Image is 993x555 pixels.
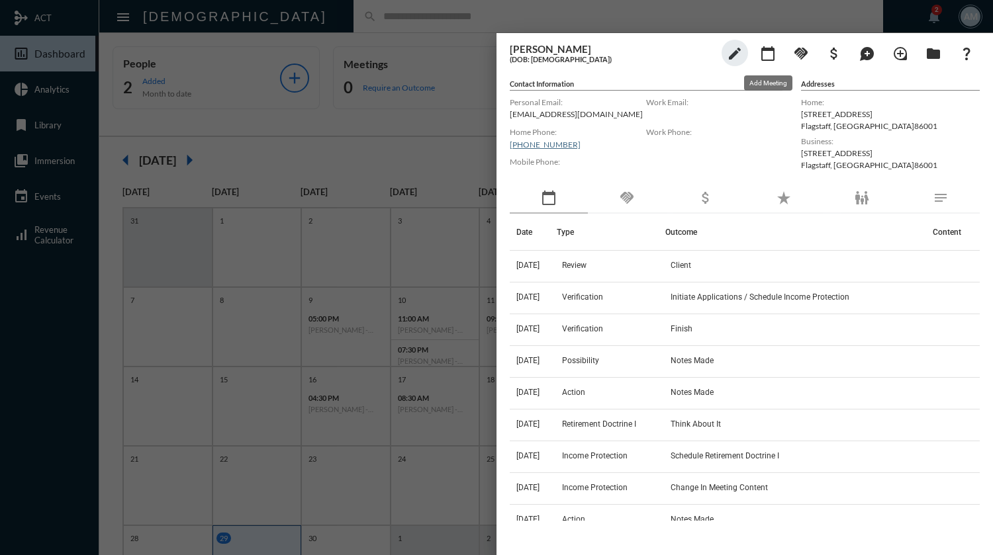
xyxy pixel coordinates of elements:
span: Client [671,261,691,270]
span: [DATE] [516,483,540,492]
button: Add Mention [854,40,880,66]
span: Retirement Doctrine I [562,419,636,429]
span: [DATE] [516,419,540,429]
th: Type [557,214,666,251]
mat-icon: notes [933,190,949,206]
p: Flagstaff , [GEOGRAPHIC_DATA] 86001 [801,121,980,131]
button: Archives [920,40,947,66]
mat-icon: maps_ugc [859,46,875,62]
span: Initiate Applications / Schedule Income Protection [671,292,849,302]
mat-icon: question_mark [959,46,974,62]
span: Change In Meeting Content [671,483,768,492]
button: Add meeting [755,40,781,66]
mat-icon: loupe [892,46,908,62]
label: Mobile Phone: [510,157,646,167]
th: Date [510,214,557,251]
mat-icon: edit [727,46,743,62]
span: [DATE] [516,515,540,524]
label: Work Phone: [646,127,782,137]
h5: Contact Information [510,79,782,91]
mat-icon: calendar_today [760,46,776,62]
span: Notes Made [671,388,714,397]
button: Add Commitment [788,40,814,66]
th: Content [926,214,980,251]
span: [DATE] [516,451,540,460]
button: edit person [722,40,748,66]
p: [STREET_ADDRESS] [801,148,980,158]
span: [DATE] [516,388,540,397]
span: Notes Made [671,356,714,365]
h5: (DOB: [DEMOGRAPHIC_DATA]) [510,55,715,64]
mat-icon: attach_money [826,46,842,62]
label: Home: [801,97,980,107]
span: [DATE] [516,324,540,333]
span: Finish [671,324,692,333]
span: [DATE] [516,356,540,365]
div: Add Meeting [744,75,792,91]
h3: [PERSON_NAME] [510,43,715,55]
button: Add Business [821,40,847,66]
mat-icon: handshake [619,190,635,206]
p: Flagstaff , [GEOGRAPHIC_DATA] 86001 [801,160,980,170]
label: Work Email: [646,97,782,107]
p: [STREET_ADDRESS] [801,109,980,119]
label: Business: [801,136,980,146]
span: Notes Made [671,515,714,524]
span: Possibility [562,356,599,365]
span: Verification [562,324,603,333]
span: Think About It [671,419,721,429]
label: Home Phone: [510,127,646,137]
span: Action [562,515,585,524]
button: Add Introduction [887,40,914,66]
h5: Addresses [801,79,980,91]
p: [EMAIL_ADDRESS][DOMAIN_NAME] [510,109,646,119]
a: [PHONE_NUMBER] [510,140,581,149]
mat-icon: calendar_today [541,190,557,206]
span: Verification [562,292,603,302]
label: Personal Email: [510,97,646,107]
mat-icon: attach_money [698,190,714,206]
span: Schedule Retirement Doctrine I [671,451,779,460]
th: Outcome [665,214,926,251]
span: Review [562,261,587,270]
mat-icon: folder [925,46,941,62]
span: [DATE] [516,261,540,270]
button: What If? [953,40,980,66]
span: Income Protection [562,451,628,460]
mat-icon: family_restroom [854,190,870,206]
span: [DATE] [516,292,540,302]
mat-icon: star_rate [776,190,792,206]
mat-icon: handshake [793,46,809,62]
span: Action [562,388,585,397]
span: Income Protection [562,483,628,492]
